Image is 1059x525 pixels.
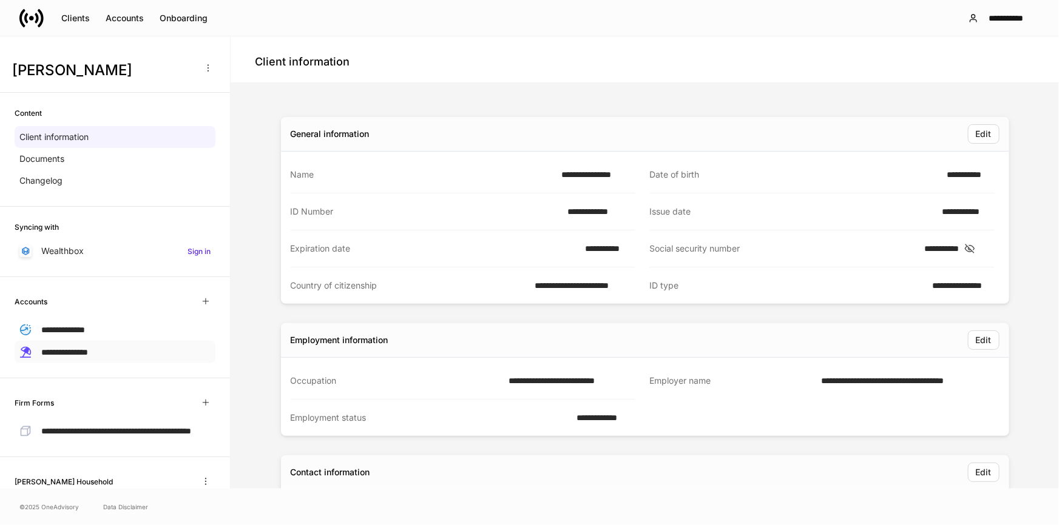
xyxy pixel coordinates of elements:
div: Date of birth [650,169,939,181]
div: ID type [650,279,925,292]
button: Accounts [98,8,152,28]
div: Occupation [291,375,501,387]
button: Onboarding [152,8,215,28]
a: Data Disclaimer [103,502,148,512]
div: Employment status [291,412,570,424]
h6: Syncing with [15,221,59,233]
h6: Firm Forms [15,397,54,409]
div: Social security number [650,242,918,255]
div: Name [291,169,554,181]
h6: Content [15,107,42,119]
h6: [PERSON_NAME] Household [15,476,113,487]
div: Clients [61,12,90,24]
div: Expiration date [291,242,578,255]
h3: [PERSON_NAME] [12,61,194,80]
div: Accounts [106,12,144,24]
div: Edit [976,128,992,140]
p: Documents [19,153,64,165]
div: General information [291,128,370,140]
div: ID Number [291,206,561,218]
span: © 2025 OneAdvisory [19,502,79,512]
div: Edit [976,334,992,346]
h6: Sign in [188,246,211,257]
div: Onboarding [160,12,208,24]
p: Wealthbox [41,245,84,257]
h6: Accounts [15,296,47,307]
div: Country of citizenship [291,279,528,292]
div: Issue date [650,206,935,218]
div: Employment information [291,334,388,346]
a: Client information [15,126,215,148]
button: Edit [968,124,1000,144]
h4: Client information [255,55,350,69]
a: WealthboxSign in [15,240,215,262]
p: Client information [19,131,89,143]
p: Changelog [19,175,63,187]
button: Edit [968,330,1000,350]
div: Contact information [291,466,370,478]
div: Edit [976,466,992,478]
a: Changelog [15,170,215,192]
button: Clients [53,8,98,28]
a: Documents [15,148,215,170]
button: Edit [968,463,1000,482]
div: Employer name [650,375,814,387]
